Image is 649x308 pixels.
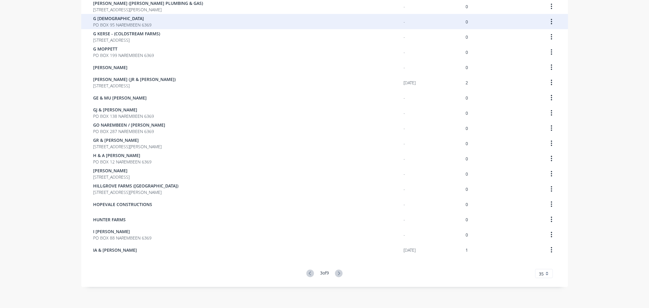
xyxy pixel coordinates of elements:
div: 1 [466,247,468,253]
div: [DATE] [404,79,416,86]
span: [STREET_ADDRESS][PERSON_NAME] [93,189,179,195]
span: PO BOX 12 NAREMBEEN 6369 [93,159,152,165]
div: - [404,19,405,25]
div: - [404,95,405,101]
span: [STREET_ADDRESS][PERSON_NAME] [93,6,203,13]
span: [PERSON_NAME] [93,64,128,71]
div: 0 [466,201,468,208]
div: 0 [466,49,468,55]
span: G MOPPETT [93,46,154,52]
div: - [404,49,405,55]
div: 0 [466,216,468,223]
div: 0 [466,95,468,101]
div: - [404,140,405,147]
span: GE & MU [PERSON_NAME] [93,95,147,101]
div: 0 [466,186,468,192]
span: [STREET_ADDRESS][PERSON_NAME] [93,143,162,150]
span: GJ & [PERSON_NAME] [93,107,154,113]
span: HILLGROVE FARMS ([GEOGRAPHIC_DATA]) [93,183,179,189]
div: - [404,156,405,162]
div: 3 of 9 [320,270,329,278]
span: IA & [PERSON_NAME] [93,247,137,253]
div: 0 [466,232,468,238]
div: 0 [466,19,468,25]
span: PO BOX 287 NAREMBEEN 6369 [93,128,166,135]
div: - [404,3,405,10]
div: - [404,125,405,131]
div: - [404,232,405,238]
span: GO NAREMBEEN / [PERSON_NAME] [93,122,166,128]
div: 2 [466,79,468,86]
span: PO BOX 88 NAREMBEEN 6369 [93,235,152,241]
div: - [404,110,405,116]
span: H & A [PERSON_NAME] [93,152,152,159]
div: 0 [466,125,468,131]
span: HOPEVALE CONSTRUCTIONS [93,201,152,208]
span: I [PERSON_NAME] [93,228,152,235]
span: [STREET_ADDRESS] [93,37,160,43]
span: [PERSON_NAME] (JR & [PERSON_NAME]) [93,76,176,82]
span: G [DEMOGRAPHIC_DATA] [93,15,152,22]
div: - [404,34,405,40]
div: 0 [466,140,468,147]
div: - [404,186,405,192]
div: - [404,201,405,208]
span: G KERSE - (COLDSTREAM FARMS) [93,30,160,37]
span: PO BOX 95 NAREMBEEN 6369 [93,22,152,28]
div: 0 [466,156,468,162]
span: PO BOX 138 NAREMBEEN 6369 [93,113,154,119]
div: 0 [466,171,468,177]
div: 0 [466,3,468,10]
div: - [404,216,405,223]
div: [DATE] [404,247,416,253]
div: - [404,171,405,177]
span: [PERSON_NAME] [93,167,130,174]
span: PO BOX 199 NAREMBEEN 6369 [93,52,154,58]
span: GR & [PERSON_NAME] [93,137,162,143]
div: 0 [466,64,468,71]
div: - [404,64,405,71]
div: 0 [466,34,468,40]
div: 0 [466,110,468,116]
span: [STREET_ADDRESS] [93,82,176,89]
span: HUNTER FARMS [93,216,126,223]
span: [STREET_ADDRESS] [93,174,130,180]
span: 35 [539,271,544,277]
